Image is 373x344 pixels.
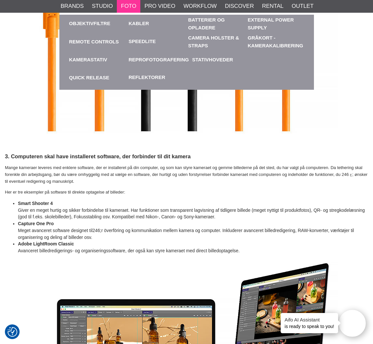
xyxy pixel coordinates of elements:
li: Meget avanceret software designet til246;r överföring og kommunikation mellem kamera og computer.... [18,221,368,241]
a: Outlet [292,2,314,10]
a: Kabler [129,20,149,27]
a: Speedlite [129,38,156,45]
strong: 3. Computeren skal have installeret software, der forbinder til dit kamera [5,153,191,160]
h4: Aifo AI Assistant [285,316,334,323]
strong: Smart Shooter 4 [18,201,53,206]
a: Gråkort - Kamerakalibrering [248,33,304,51]
li: Giver en meget hurtig og sikker forbindelse til kameraet. Har funktioner som transparent lagvisni... [18,200,368,221]
a: Camera Holster & Straps [188,33,245,51]
strong: Adobe LightRoom Classic [18,242,74,246]
a: External power supply [248,15,304,33]
a: Studio [92,2,113,10]
a: Remote Controls [69,33,126,51]
a: Kamerastativ [69,51,126,69]
p: Mange kameraer leveres med enklere software, der er installeret på din computer, og som kan styre... [5,164,368,185]
strong: Capture One Pro [18,221,54,226]
a: Workflow [183,2,217,10]
a: Objektivfiltre [69,20,110,27]
a: Batterier og opladere [188,15,245,33]
a: Foto [121,2,136,10]
a: Brands [61,2,84,10]
img: Revisit consent button [8,327,17,337]
a: Reflektorer [129,74,165,81]
button: Samtykkepræferencer [8,326,17,338]
a: Discover [225,2,254,10]
div: is ready to speak to you! [281,313,338,333]
a: Quick Release [69,69,126,86]
li: Avanceret billedredigerings- og organiseringssoftware, der også kan styre kameraet med direct bil... [18,241,368,254]
a: Reprofotografering [129,51,189,69]
a: Pro Video [145,2,175,10]
a: Stativhoveder [192,51,249,69]
a: Rental [262,2,284,10]
p: Her er tre eksempler på software til direkte optagelse af billeder: [5,189,368,196]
